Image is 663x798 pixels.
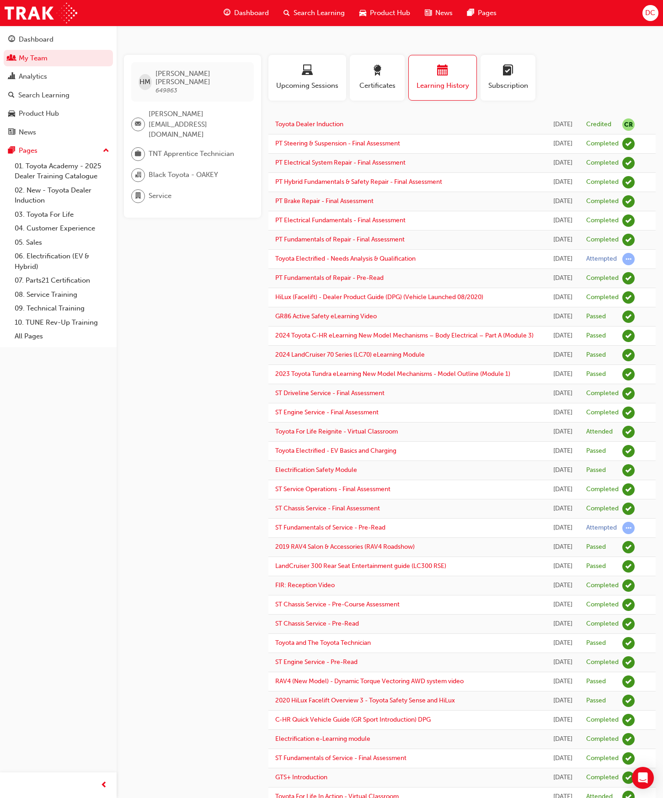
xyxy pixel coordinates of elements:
span: learningRecordVerb_PASS-icon [622,637,635,649]
span: HM [139,77,150,87]
a: ST Chassis Service - Pre-Read [275,620,359,627]
div: Thu Jun 06 2024 16:35:00 GMT+1000 (Australian Eastern Standard Time) [553,311,572,322]
div: Passed [586,466,606,475]
a: pages-iconPages [460,4,504,22]
span: learningRecordVerb_COMPLETE-icon [622,771,635,784]
span: news-icon [425,7,432,19]
a: FIR: Reception Video [275,581,335,589]
a: 04. Customer Experience [11,221,113,236]
a: Dashboard [4,31,113,48]
button: DC [642,5,658,21]
div: Fri Oct 27 2023 12:00:00 GMT+1000 (Australian Eastern Standard Time) [553,715,572,725]
div: Product Hub [19,108,59,119]
span: learningRecordVerb_PASS-icon [622,695,635,707]
span: learningRecordVerb_ATTEMPT-icon [622,253,635,265]
div: Thu Nov 16 2023 12:49:25 GMT+1000 (Australian Eastern Standard Time) [553,638,572,648]
span: learningRecordVerb_COMPLETE-icon [622,599,635,611]
a: 2024 LandCruiser 70 Series (LC70) eLearning Module [275,351,425,359]
span: learningRecordVerb_COMPLETE-icon [622,733,635,745]
span: learningRecordVerb_COMPLETE-icon [622,138,635,150]
span: learningRecordVerb_PASS-icon [622,330,635,342]
span: learningRecordVerb_ATTEMPT-icon [622,522,635,534]
a: PT Steering & Suspension - Final Assessment [275,139,400,147]
div: Attended [586,428,613,436]
a: Search Learning [4,87,113,104]
span: car-icon [359,7,366,19]
div: Completed [586,389,619,398]
div: Passed [586,543,606,552]
div: Completed [586,236,619,244]
div: Credited [586,120,611,129]
a: ST Chassis Service - Pre-Course Assessment [275,600,400,608]
a: All Pages [11,329,113,343]
span: learningRecordVerb_PASS-icon [622,675,635,688]
div: Passed [586,332,606,340]
span: chart-icon [8,73,15,81]
span: Upcoming Sessions [275,80,339,91]
span: learningRecordVerb_COMPLETE-icon [622,214,635,227]
span: learningRecordVerb_COMPLETE-icon [622,579,635,592]
span: learningRecordVerb_PASS-icon [622,349,635,361]
span: up-icon [103,145,109,157]
div: Tue Jul 16 2024 12:00:00 GMT+1000 (Australian Eastern Standard Time) [553,235,572,245]
a: 07. Parts21 Certification [11,273,113,288]
span: car-icon [8,110,15,118]
span: prev-icon [101,780,107,791]
div: Thu Jan 11 2024 13:58:28 GMT+1000 (Australian Eastern Standard Time) [553,465,572,476]
a: PT Electrical Fundamentals - Final Assessment [275,216,406,224]
a: PT Fundamentals of Repair - Pre-Read [275,274,384,282]
a: PT Fundamentals of Repair - Final Assessment [275,236,405,243]
a: Electrification e-Learning module [275,735,370,743]
a: 2019 RAV4 Salon & Accessories (RAV4 Roadshow) [275,543,415,551]
span: search-icon [8,91,15,100]
img: Trak [5,3,77,23]
div: Thu Dec 21 2023 12:00:00 GMT+1000 (Australian Eastern Standard Time) [553,503,572,514]
span: [PERSON_NAME][EMAIL_ADDRESS][DOMAIN_NAME] [149,109,246,140]
a: 09. Technical Training [11,301,113,316]
div: Thu Nov 16 2023 13:30:21 GMT+1000 (Australian Eastern Standard Time) [553,523,572,533]
div: Passed [586,312,606,321]
div: Tue Aug 22 2023 00:00:00 GMT+1000 (Australian Eastern Standard Time) [553,753,572,764]
div: Completed [586,658,619,667]
span: learningRecordVerb_PASS-icon [622,560,635,573]
span: learningRecordVerb_COMPLETE-icon [622,407,635,419]
div: Thu Jun 06 2024 16:10:26 GMT+1000 (Australian Eastern Standard Time) [553,369,572,380]
span: learningplan-icon [503,65,513,77]
span: learningRecordVerb_COMPLETE-icon [622,291,635,304]
a: My Team [4,50,113,67]
div: Thu Jun 06 2024 16:26:16 GMT+1000 (Australian Eastern Standard Time) [553,331,572,341]
div: Attempted [586,524,617,532]
div: Thu Mar 28 2024 12:00:00 GMT+1000 (Australian Eastern Standard Time) [553,388,572,399]
a: 2023 Toyota Tundra eLearning New Model Mechanisms - Model Outline (Module 1) [275,370,510,378]
div: Search Learning [18,90,70,101]
span: learningRecordVerb_COMPLETE-icon [622,234,635,246]
a: ST Engine Service - Final Assessment [275,408,379,416]
span: learningRecordVerb_COMPLETE-icon [622,483,635,496]
div: Passed [586,677,606,686]
div: Thu Jun 06 2024 16:40:34 GMT+1000 (Australian Eastern Standard Time) [553,254,572,264]
span: laptop-icon [302,65,313,77]
div: Completed [586,216,619,225]
a: PT Brake Repair - Final Assessment [275,197,374,205]
a: GR86 Active Safety eLearning Video [275,312,377,320]
div: Passed [586,370,606,379]
div: Fri Oct 25 2024 12:00:00 GMT+1000 (Australian Eastern Standard Time) [553,215,572,226]
a: 2024 Toyota C-HR eLearning New Model Mechanisms – Body Electrical – Part A (Module 3) [275,332,534,339]
div: Completed [586,139,619,148]
span: award-icon [372,65,383,77]
button: Upcoming Sessions [268,55,346,101]
a: Product Hub [4,105,113,122]
a: Analytics [4,68,113,85]
span: pages-icon [8,147,15,155]
span: email-icon [135,118,141,130]
div: Thu Dec 21 2023 12:00:00 GMT+1000 (Australian Eastern Standard Time) [553,484,572,495]
div: Passed [586,351,606,359]
span: learningRecordVerb_PASS-icon [622,368,635,380]
div: Pages [19,145,37,156]
span: briefcase-icon [135,148,141,160]
div: Completed [586,159,619,167]
div: Completed [586,735,619,744]
div: News [19,127,36,138]
div: Fri Jan 10 2025 12:00:00 GMT+1000 (Australian Eastern Standard Time) [553,196,572,207]
div: Tue Mar 25 2025 22:00:00 GMT+1000 (Australian Eastern Standard Time) [553,119,572,130]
